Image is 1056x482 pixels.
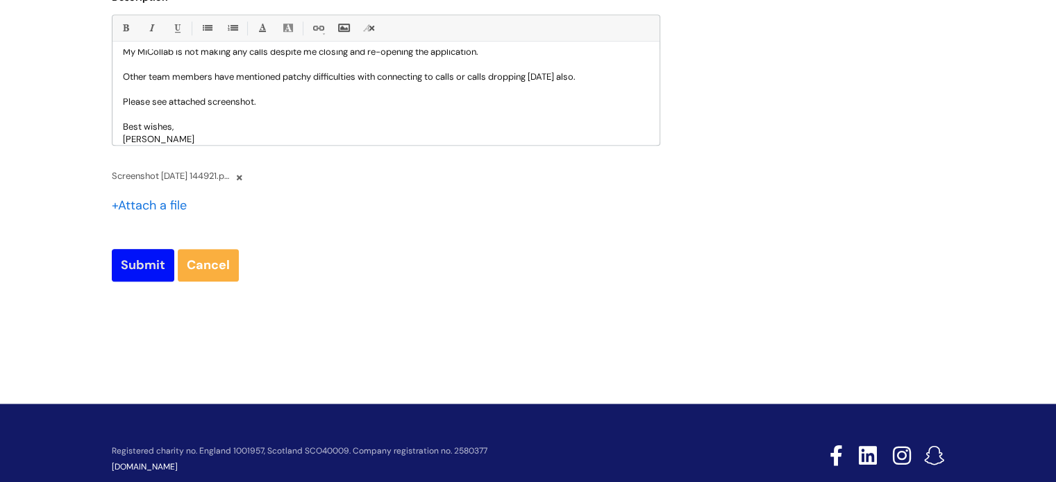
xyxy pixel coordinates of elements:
[112,197,118,214] span: +
[198,19,215,37] a: • Unordered List (Ctrl-Shift-7)
[112,194,195,216] div: Attach a file
[123,121,649,133] p: Best wishes,
[178,249,239,281] a: Cancel
[360,19,378,37] a: Remove formatting (Ctrl-\)
[112,249,174,281] input: Submit
[335,19,352,37] a: Insert Image...
[253,19,271,37] a: Font Color
[168,19,185,37] a: Underline(Ctrl-U)
[123,96,649,108] p: Please see attached screenshot.
[279,19,296,37] a: Back Color
[123,71,649,83] p: Other team members have mentioned patchy difficulties with connecting to calls or calls dropping ...
[309,19,326,37] a: Link
[117,19,134,37] a: Bold (Ctrl-B)
[142,19,160,37] a: Italic (Ctrl-I)
[112,168,233,184] span: Screenshot [DATE] 144921.png (35.82 KB ) -
[112,447,731,456] p: Registered charity no. England 1001957, Scotland SCO40009. Company registration no. 2580377
[112,461,178,472] a: [DOMAIN_NAME]
[224,19,241,37] a: 1. Ordered List (Ctrl-Shift-8)
[123,46,649,58] p: My MiCollab is not making any calls despite me closing and re-opening the application.
[123,133,649,146] p: [PERSON_NAME]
